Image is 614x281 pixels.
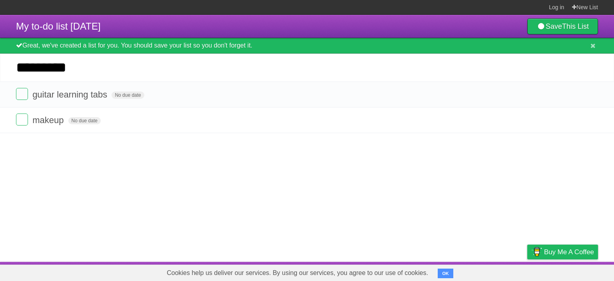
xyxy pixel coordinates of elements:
span: My to-do list [DATE] [16,21,101,32]
a: Terms [490,264,507,279]
span: Cookies help us deliver our services. By using our services, you agree to our use of cookies. [159,265,436,281]
b: This List [562,22,589,30]
a: Buy me a coffee [527,245,598,259]
img: Buy me a coffee [531,245,542,259]
label: Done [16,114,28,126]
span: No due date [68,117,101,124]
a: Privacy [517,264,538,279]
label: Done [16,88,28,100]
a: SaveThis List [527,18,598,34]
button: OK [438,269,453,278]
span: No due date [112,92,144,99]
span: Buy me a coffee [544,245,594,259]
a: About [421,264,438,279]
a: Developers [447,264,480,279]
span: guitar learning tabs [32,90,109,100]
span: makeup [32,115,66,125]
a: Suggest a feature [548,264,598,279]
